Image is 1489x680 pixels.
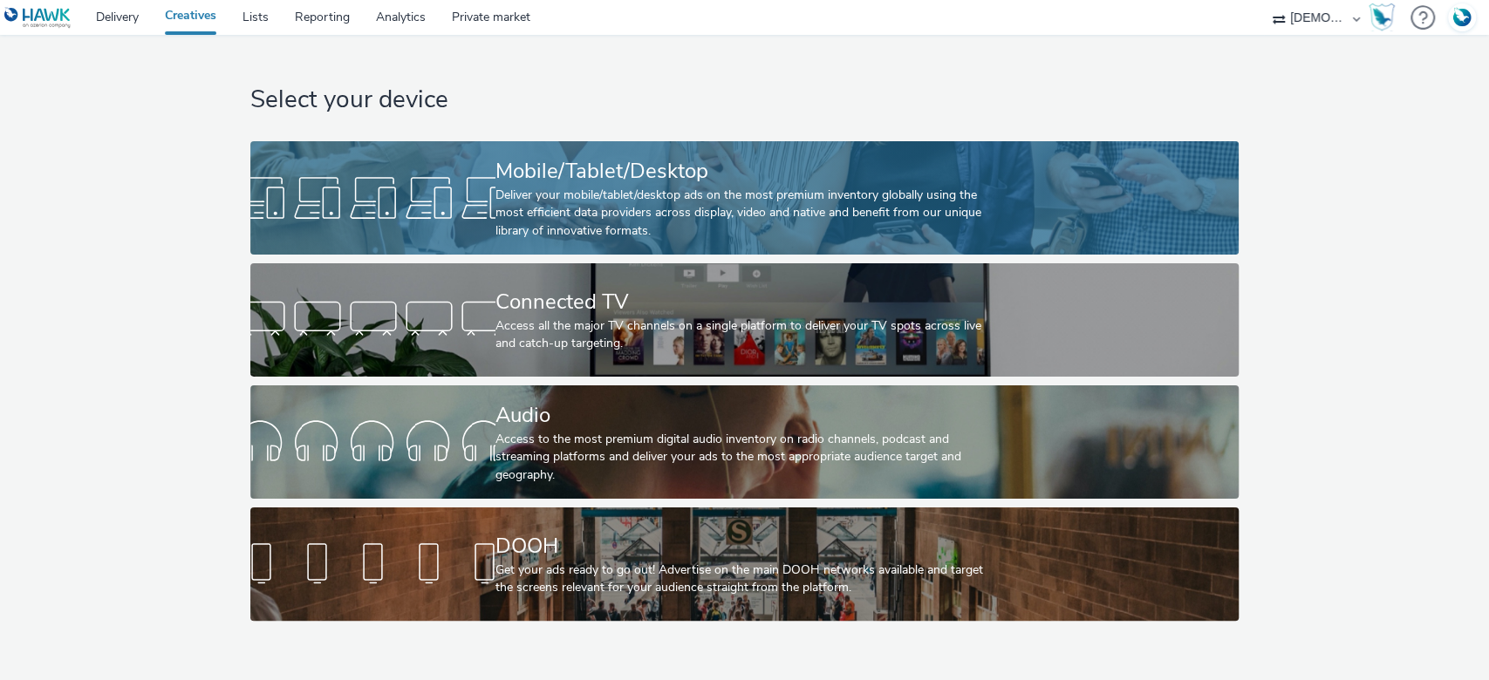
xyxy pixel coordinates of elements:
a: Connected TVAccess all the major TV channels on a single platform to deliver your TV spots across... [250,263,1239,377]
div: Access all the major TV channels on a single platform to deliver your TV spots across live and ca... [495,317,987,353]
div: Access to the most premium digital audio inventory on radio channels, podcast and streaming platf... [495,431,987,484]
img: Account FR [1449,4,1475,31]
a: DOOHGet your ads ready to go out! Advertise on the main DOOH networks available and target the sc... [250,507,1239,621]
img: Hawk Academy [1369,3,1395,31]
h1: Select your device [250,84,1239,117]
div: Get your ads ready to go out! Advertise on the main DOOH networks available and target the screen... [495,561,987,597]
a: Hawk Academy [1369,3,1402,31]
div: Mobile/Tablet/Desktop [495,156,987,187]
div: Deliver your mobile/tablet/desktop ads on the most premium inventory globally using the most effi... [495,187,987,240]
a: AudioAccess to the most premium digital audio inventory on radio channels, podcast and streaming ... [250,385,1239,499]
div: DOOH [495,531,987,561]
div: Connected TV [495,287,987,317]
img: undefined Logo [4,7,72,29]
div: Audio [495,400,987,431]
a: Mobile/Tablet/DesktopDeliver your mobile/tablet/desktop ads on the most premium inventory globall... [250,141,1239,255]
